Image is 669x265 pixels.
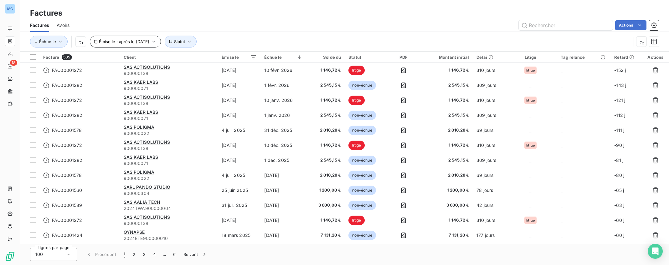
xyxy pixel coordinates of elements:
span: non-échue [348,171,376,180]
span: 505 [62,54,72,60]
span: 2024TWA900000004 [124,205,214,212]
span: 2 545,15 € [425,157,469,163]
span: Factures [30,22,49,28]
td: 309 jours [473,153,504,168]
span: 2 018,28 € [310,172,341,178]
span: FAC00001282 [52,82,83,88]
button: Échue le [30,36,68,47]
span: _ [529,172,531,178]
div: Échue le [264,55,303,60]
span: _ [529,232,531,238]
span: Avoirs [57,22,69,28]
div: Statut [348,55,382,60]
span: 1 146,72 € [425,67,469,73]
td: [DATE] [260,198,306,213]
td: 2 avr. 2025 [218,243,260,258]
span: -65 j [614,187,624,193]
td: 162 jours [473,243,504,258]
span: 1 146,72 € [310,97,341,103]
td: 10 févr. 2026 [260,63,306,78]
td: 177 jours [473,228,504,243]
td: 10 déc. 2025 [260,138,306,153]
span: FAC00001272 [52,67,82,73]
span: 900000022 [124,175,214,182]
button: Précédent [82,248,120,261]
span: FAC00001589 [52,202,82,208]
span: FAC00001272 [52,97,82,103]
td: 1 janv. 2026 [260,108,306,123]
span: non-échue [348,201,376,210]
td: [DATE] [218,153,260,168]
span: SAS ACTISOLUTIONS [124,64,170,70]
button: Statut [165,36,197,47]
span: QYNAPSE [124,229,145,235]
span: FAC00001578 [52,172,82,178]
span: non-échue [348,231,376,240]
span: SAS AALIA TECH [124,199,160,205]
span: 1 146,72 € [425,142,469,148]
span: Statut [174,39,185,44]
span: 900000071 [124,160,214,167]
span: _ [561,127,563,133]
span: _ [561,97,563,103]
span: 1 146,72 € [310,217,341,223]
span: non-échue [348,126,376,135]
span: _ [529,127,531,133]
span: 2 018,28 € [310,127,341,133]
span: 900000138 [124,220,214,227]
button: 2 [129,248,139,261]
td: 4 juil. 2025 [218,168,260,183]
button: Suivant [180,248,211,261]
span: _ [529,187,531,193]
div: Solde dû [310,55,341,60]
button: 3 [139,248,149,261]
td: 69 jours [473,168,504,183]
td: [DATE] [218,78,260,93]
span: litige [348,141,365,150]
span: … [159,249,169,259]
div: Litige [508,55,553,60]
span: 1 200,00 € [310,187,341,193]
span: non-échue [348,111,376,120]
span: 2 545,15 € [310,82,341,88]
h3: Factures [30,7,62,19]
div: MC [5,4,15,14]
span: litige [526,218,535,222]
span: 1 [124,251,125,257]
span: -121 j [614,97,625,103]
button: 1 [120,248,129,261]
span: FAC00001560 [52,187,82,193]
td: [DATE] [218,93,260,108]
span: Émise le : après le [DATE] [99,39,149,44]
span: 1 200,00 € [425,187,469,193]
td: [DATE] [260,168,306,183]
span: FAC00001282 [52,157,83,163]
td: 78 jours [473,183,504,198]
div: Émise le [222,55,257,60]
span: 900000071 [124,115,214,122]
td: [DATE] [260,243,306,258]
span: 7 131,20 € [425,232,469,238]
button: Émise le : après le [DATE] [90,36,161,47]
div: Délai [476,55,500,60]
button: Actions [615,20,646,30]
span: SAS KAER LABS [124,79,158,85]
span: _ [529,157,531,163]
span: -152 j [614,67,626,73]
div: Open Intercom Messenger [648,244,663,259]
span: -112 j [614,112,625,118]
span: 3 600,00 € [310,202,341,208]
span: 900000022 [124,130,214,137]
span: _ [561,202,563,208]
div: Tag relance [561,55,607,60]
span: Échue le [39,39,56,44]
span: 2 018,28 € [425,127,469,133]
td: [DATE] [260,183,306,198]
span: SAS ACTISOLUTIONS [124,139,170,145]
span: non-échue [348,186,376,195]
td: 310 jours [473,63,504,78]
td: [DATE] [218,213,260,228]
td: 309 jours [473,78,504,93]
span: SAS POLIGMA [124,124,155,130]
img: Logo LeanPay [5,251,15,261]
